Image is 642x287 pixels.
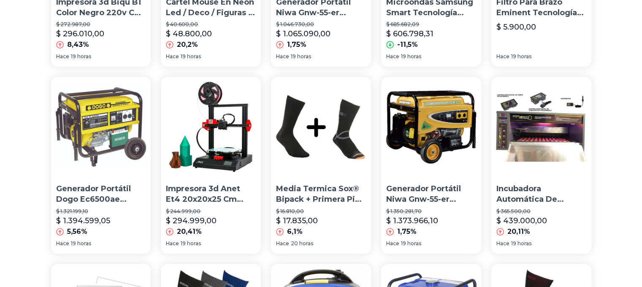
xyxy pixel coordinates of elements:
[276,53,289,60] span: Hace
[291,53,311,60] span: 19 horas
[56,53,69,60] span: Hace
[51,77,151,253] a: Generador Portátil Dogo Ec6500ae Monofásico Con Tecnología Avr 220vGenerador Portátil Dogo Ec6500...
[51,77,151,177] img: Generador Portátil Dogo Ec6500ae Monofásico Con Tecnología Avr 220v
[507,227,530,237] p: 20,11%
[491,77,591,253] a: Incubadora Automática De 90huevos. Lo Ultimo En Tecnología Incubadora Automática De 90huevos. Lo ...
[67,227,87,237] p: 5,56%
[397,40,418,50] p: -11,5%
[177,227,202,237] p: 20,41%
[71,240,91,247] span: 19 horas
[276,240,289,247] span: Hace
[276,28,330,40] p: $ 1.065.090,00
[166,215,217,227] p: $ 294.999,00
[496,240,509,247] span: Hace
[511,240,531,247] span: 19 horas
[496,215,547,227] p: $ 439.000,00
[386,21,476,28] p: $ 685.682,09
[166,28,212,40] p: $ 48.800,00
[166,240,179,247] span: Hace
[496,184,586,205] p: Incubadora Automática De 90huevos. Lo Ultimo En Tecnología
[166,21,256,28] p: $ 40.600,00
[291,240,313,247] span: 20 horas
[496,53,509,60] span: Hace
[56,215,110,227] p: $ 1.394.599,05
[386,240,399,247] span: Hace
[386,53,399,60] span: Hace
[397,227,417,237] p: 1,75%
[271,77,371,177] img: Media Termica Sox® Bipack + Primera Piel Tecnologica Te100a
[71,53,91,60] span: 19 horas
[386,208,476,215] p: $ 1.350.281,70
[276,21,366,28] p: $ 1.046.730,00
[177,40,198,50] p: 20,2%
[496,21,536,33] p: $ 5.900,00
[56,184,146,205] p: Generador Portátil Dogo Ec6500ae Monofásico Con Tecnología Avr 220v
[287,40,306,50] p: 1,75%
[491,77,591,177] img: Incubadora Automática De 90huevos. Lo Ultimo En Tecnología
[287,227,303,237] p: 6,1%
[166,53,179,60] span: Hace
[56,21,146,28] p: $ 272.987,00
[386,184,476,205] p: Generador Portátil Niwa Gnw-55-er 5500w Monofásico Con Tecnología Avr
[166,184,256,205] p: Impresora 3d Anet Et4 20x20x25 Cm 110v/220v Tecnología Fdm
[511,53,531,60] span: 19 horas
[276,215,318,227] p: $ 17.835,00
[381,77,481,177] img: Generador Portátil Niwa Gnw-55-er 5500w Monofásico Con Tecnología Avr
[381,77,481,253] a: Generador Portátil Niwa Gnw-55-er 5500w Monofásico Con Tecnología AvrGenerador Portátil Niwa Gnw-...
[181,240,201,247] span: 19 horas
[271,77,371,253] a: Media Termica Sox® Bipack + Primera Piel Tecnologica Te100aMedia Termica Sox® Bipack + Primera Pi...
[166,208,256,215] p: $ 244.999,00
[276,208,366,215] p: $ 16.810,00
[496,208,586,215] p: $ 365.500,00
[161,77,261,177] img: Impresora 3d Anet Et4 20x20x25 Cm 110v/220v Tecnología Fdm
[386,215,438,227] p: $ 1.373.966,10
[276,184,366,205] p: Media Termica Sox® Bipack + Primera Piel Tecnologica Te100a
[401,240,421,247] span: 19 horas
[181,53,201,60] span: 19 horas
[56,240,69,247] span: Hace
[161,77,261,253] a: Impresora 3d Anet Et4 20x20x25 Cm 110v/220v Tecnología FdmImpresora 3d Anet Et4 20x20x25 Cm 110v/...
[401,53,421,60] span: 19 horas
[386,28,433,40] p: $ 606.798,31
[56,208,146,215] p: $ 1.321.199,10
[56,28,104,40] p: $ 296.010,00
[67,40,89,50] p: 8,43%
